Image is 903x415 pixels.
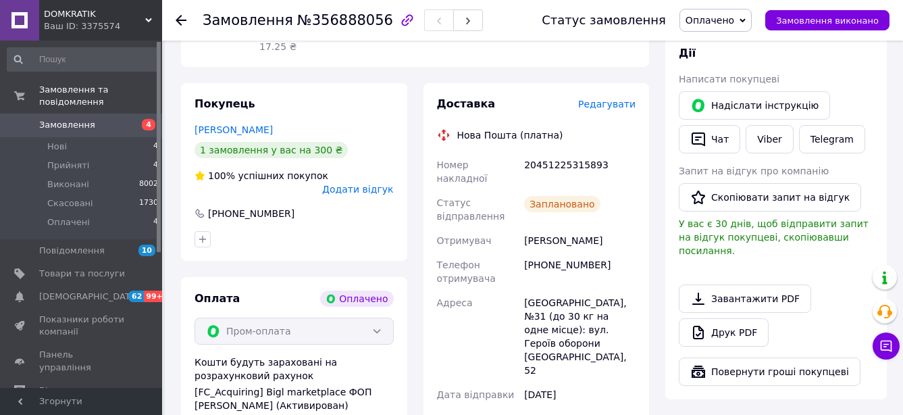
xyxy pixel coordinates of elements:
[799,125,865,153] a: Telegram
[454,128,567,142] div: Нова Пошта (платна)
[322,184,393,195] span: Додати відгук
[39,268,125,280] span: Товари та послуги
[128,291,144,302] span: 62
[153,216,158,228] span: 4
[153,141,158,153] span: 4
[679,91,830,120] button: Надіслати інструкцію
[521,228,638,253] div: [PERSON_NAME]
[437,297,473,308] span: Адреса
[521,153,638,191] div: 20451225315893
[39,119,95,131] span: Замовлення
[195,385,394,412] div: [FC_Acquiring] Bigl marketplace ФОП [PERSON_NAME] (Активирован)
[679,218,869,256] span: У вас є 30 днів, щоб відправити запит на відгук покупцеві, скопіювавши посилання.
[144,291,166,302] span: 99+
[44,20,162,32] div: Ваш ID: 3375574
[437,235,492,246] span: Отримувач
[679,318,769,347] a: Друк PDF
[679,358,860,386] button: Повернути гроші покупцеві
[437,260,496,284] span: Телефон отримувача
[578,99,636,109] span: Редагувати
[437,389,515,400] span: Дата відправки
[524,196,600,212] div: Заплановано
[139,197,158,210] span: 1730
[195,142,348,158] div: 1 замовлення у вас на 300 ₴
[679,183,861,212] button: Скопіювати запит на відгук
[153,160,158,172] span: 4
[7,47,159,72] input: Пошук
[39,245,105,257] span: Повідомлення
[437,97,496,110] span: Доставка
[139,178,158,191] span: 8002
[47,160,89,172] span: Прийняті
[195,169,328,182] div: успішних покупок
[746,125,793,153] a: Viber
[679,74,779,84] span: Написати покупцеві
[44,8,145,20] span: DOMKRATIK
[47,141,67,153] span: Нові
[176,14,186,27] div: Повернутися назад
[679,125,740,153] button: Чат
[437,197,505,222] span: Статус відправлення
[521,383,638,407] div: [DATE]
[208,170,235,181] span: 100%
[207,207,296,220] div: [PHONE_NUMBER]
[542,14,666,27] div: Статус замовлення
[39,349,125,373] span: Панель управління
[195,124,273,135] a: [PERSON_NAME]
[47,197,93,210] span: Скасовані
[521,291,638,383] div: [GEOGRAPHIC_DATA], №31 (до 30 кг на одне місце): вул. Героїв оборони [GEOGRAPHIC_DATA], 52
[679,47,696,59] span: Дії
[39,84,162,108] span: Замовлення та повідомлення
[437,160,488,184] span: Номер накладної
[39,291,139,303] span: [DEMOGRAPHIC_DATA]
[39,385,74,397] span: Відгуки
[873,333,900,360] button: Чат з покупцем
[47,216,90,228] span: Оплачені
[521,253,638,291] div: [PHONE_NUMBER]
[320,291,393,307] div: Оплачено
[686,15,734,26] span: Оплачено
[679,285,811,313] a: Завантажити PDF
[39,314,125,338] span: Показники роботи компанії
[679,166,829,176] span: Запит на відгук про компанію
[297,12,393,28] span: №356888056
[776,16,879,26] span: Замовлення виконано
[195,356,394,412] div: Кошти будуть зараховані на розрахунковий рахунок
[203,12,293,28] span: Замовлення
[138,245,155,256] span: 10
[195,292,240,305] span: Оплата
[765,10,889,30] button: Замовлення виконано
[142,119,155,130] span: 4
[47,178,89,191] span: Виконані
[195,97,255,110] span: Покупець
